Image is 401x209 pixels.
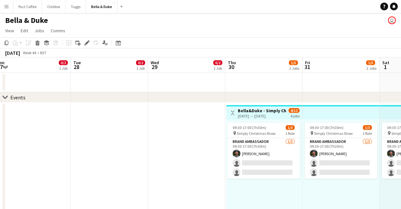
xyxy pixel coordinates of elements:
span: 31 [304,63,310,71]
app-job-card: 09:30-17:00 (7h30m)1/3 Simply Christmas Show1 RoleBrand Ambassador1/309:30-17:00 (7h30m)[PERSON_N... [305,123,377,179]
span: 1/3 [363,125,372,130]
div: [DATE] [5,50,20,56]
button: Bella & Duke [86,0,118,13]
span: 4/12 [289,108,300,113]
span: 1 Role [363,131,372,136]
a: Comms [48,26,68,35]
span: 28 [72,63,81,71]
app-card-role: Brand Ambassador1/309:30-17:00 (7h30m)[PERSON_NAME] [227,138,300,179]
span: Thu [228,60,236,65]
span: Sat [382,60,389,65]
div: 4 jobs [290,113,300,118]
h1: Bella & Duke [5,15,48,25]
span: Tue [73,60,81,65]
span: 0/2 [136,60,145,65]
span: 1/5 [366,60,375,65]
span: 0/2 [59,60,68,65]
a: Edit [18,26,31,35]
span: 09:30-17:00 (7h30m) [310,125,343,130]
span: View [5,28,14,34]
div: BST [40,50,47,55]
span: 1 Role [285,131,295,136]
a: View [3,26,17,35]
div: 2 Jobs [366,66,376,71]
span: 1 [381,63,389,71]
div: 1 Job [59,66,68,71]
span: 0/2 [213,60,222,65]
span: Wed [151,60,159,65]
span: 29 [150,63,159,71]
app-job-card: 09:30-17:00 (7h30m)1/3 Simply Christmas Show1 RoleBrand Ambassador1/309:30-17:00 (7h30m)[PERSON_N... [227,123,300,179]
a: Jobs [32,26,47,35]
div: [DATE] → [DATE] [238,114,286,118]
span: 1/5 [289,60,298,65]
div: Events [10,94,26,101]
span: Simply Christmas Show [237,131,276,136]
button: Oddbox [42,0,66,13]
span: 09:30-17:00 (7h30m) [233,125,266,130]
span: Week 44 [21,50,37,55]
div: 1 Job [136,66,145,71]
span: Jobs [35,28,44,34]
div: 1 Job [214,66,222,71]
button: Pact Coffee [13,0,42,13]
app-user-avatar: Chubby Bear [388,16,396,24]
span: Edit [21,28,28,34]
div: 2 Jobs [289,66,299,71]
span: 30 [227,63,236,71]
h3: Bella&Duke - Simply Christmas Show [238,108,286,114]
span: 1/3 [286,125,295,130]
button: Tuggs [66,0,86,13]
span: Comms [51,28,65,34]
app-card-role: Brand Ambassador1/309:30-17:00 (7h30m)[PERSON_NAME] [305,138,377,179]
span: Simply Christmas Show [314,131,353,136]
span: Fri [305,60,310,65]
